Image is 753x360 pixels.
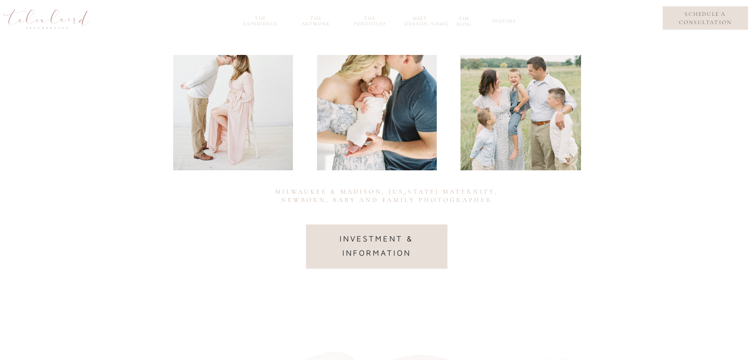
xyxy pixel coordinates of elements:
a: schedule a consultation [669,10,742,26]
a: investment & information [317,232,436,260]
h2: Milwaukee & madisoN, [US_STATE] Maternity, Newborn, Baby and Family Photographer [270,188,504,207]
a: inquire [492,18,514,27]
a: the Artwork [297,15,335,25]
a: meet [PERSON_NAME] [404,15,436,25]
a: the blog [452,16,477,25]
a: the experience [240,15,282,25]
a: the portfolio [351,15,389,25]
